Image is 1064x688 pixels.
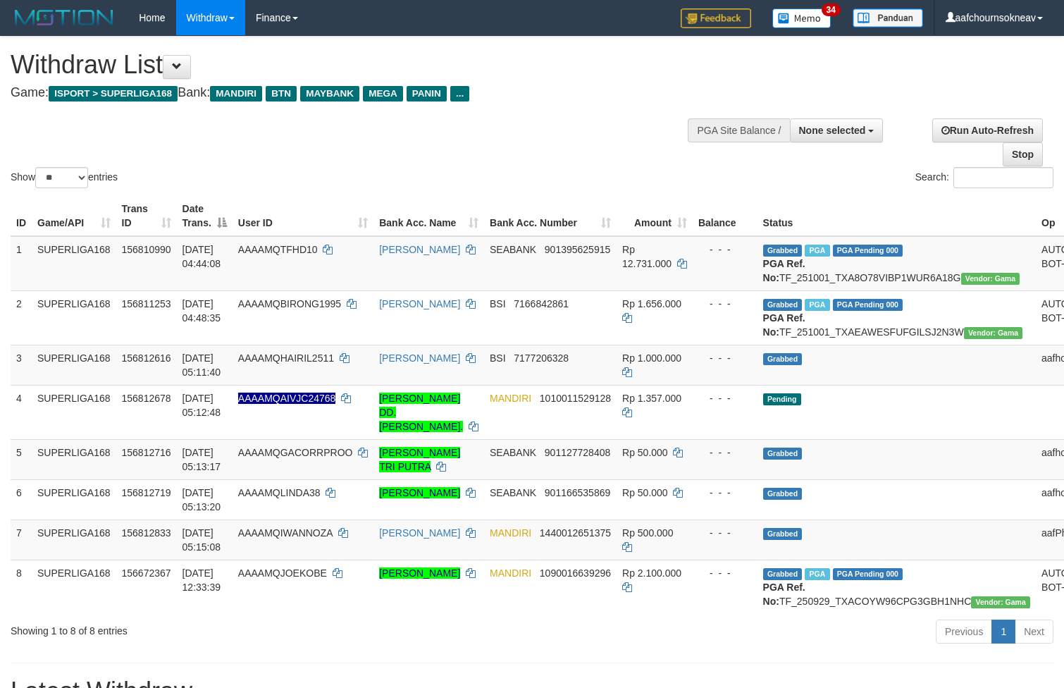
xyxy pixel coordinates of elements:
span: BSI [490,298,506,309]
span: Vendor URL: https://trx31.1velocity.biz [964,327,1023,339]
th: Trans ID: activate to sort column ascending [116,196,177,236]
td: SUPERLIGA168 [32,345,116,385]
td: 2 [11,290,32,345]
span: Vendor URL: https://trx31.1velocity.biz [971,596,1030,608]
td: TF_251001_TXA8O78VIBP1WUR6A18G [757,236,1036,291]
th: Bank Acc. Number: activate to sort column ascending [484,196,617,236]
span: Grabbed [763,299,803,311]
span: MEGA [363,86,403,102]
td: 8 [11,560,32,614]
span: Copy 7177206328 to clipboard [514,352,569,364]
label: Show entries [11,167,118,188]
span: Copy 1010011529128 to clipboard [540,393,611,404]
span: 34 [822,4,841,16]
th: Date Trans.: activate to sort column descending [177,196,233,236]
span: ... [450,86,469,102]
span: Marked by aafandaneth [805,245,829,257]
img: Button%20Memo.svg [772,8,831,28]
input: Search: [953,167,1053,188]
div: - - - [698,351,752,365]
span: 156811253 [122,298,171,309]
a: Previous [936,620,992,644]
img: MOTION_logo.png [11,7,118,28]
span: PGA Pending [833,245,903,257]
a: [PERSON_NAME] [379,244,460,255]
span: Copy 901395625915 to clipboard [545,244,610,255]
h4: Game: Bank: [11,86,695,100]
span: Rp 50.000 [622,447,668,458]
span: Grabbed [763,528,803,540]
th: Bank Acc. Name: activate to sort column ascending [373,196,484,236]
span: Rp 500.000 [622,527,673,539]
a: Stop [1003,142,1043,166]
span: [DATE] 05:15:08 [183,527,221,553]
span: None selected [799,125,866,136]
td: SUPERLIGA168 [32,520,116,560]
span: Marked by aafsengchandara [805,568,829,580]
span: AAAAMQBIRONG1995 [238,298,341,309]
th: Game/API: activate to sort column ascending [32,196,116,236]
span: ISPORT > SUPERLIGA168 [49,86,178,102]
span: SEABANK [490,447,536,458]
span: Rp 50.000 [622,487,668,498]
div: - - - [698,297,752,311]
span: [DATE] 12:33:39 [183,567,221,593]
td: SUPERLIGA168 [32,290,116,345]
span: Rp 2.100.000 [622,567,681,579]
span: [DATE] 05:13:20 [183,487,221,512]
td: 1 [11,236,32,291]
a: [PERSON_NAME] [379,527,460,539]
a: [PERSON_NAME] [379,487,460,498]
span: Copy 1440012651375 to clipboard [540,527,611,539]
span: PGA Pending [833,568,903,580]
td: TF_250929_TXACOYW96CPG3GBH1NHC [757,560,1036,614]
th: User ID: activate to sort column ascending [233,196,373,236]
span: MANDIRI [490,393,531,404]
td: 4 [11,385,32,439]
span: SEABANK [490,244,536,255]
span: BSI [490,352,506,364]
span: Copy 1090016639296 to clipboard [540,567,611,579]
a: [PERSON_NAME] DD. [PERSON_NAME]. [379,393,463,432]
div: - - - [698,486,752,500]
span: 156810990 [122,244,171,255]
td: 3 [11,345,32,385]
span: [DATE] 04:48:35 [183,298,221,324]
span: AAAAMQJOEKOBE [238,567,327,579]
a: Next [1015,620,1053,644]
div: - - - [698,566,752,580]
th: Amount: activate to sort column ascending [617,196,693,236]
span: Vendor URL: https://trx31.1velocity.biz [961,273,1020,285]
label: Search: [915,167,1053,188]
span: SEABANK [490,487,536,498]
div: - - - [698,446,752,460]
span: Grabbed [763,245,803,257]
span: MAYBANK [300,86,359,102]
a: 1 [991,620,1015,644]
span: 156812833 [122,527,171,539]
span: Grabbed [763,568,803,580]
span: Pending [763,393,801,405]
span: 156812616 [122,352,171,364]
span: Rp 12.731.000 [622,244,672,269]
td: SUPERLIGA168 [32,439,116,479]
span: Nama rekening ada tanda titik/strip, harap diedit [238,393,336,404]
span: PGA Pending [833,299,903,311]
div: - - - [698,526,752,540]
td: 5 [11,439,32,479]
a: Run Auto-Refresh [932,118,1043,142]
span: 156672367 [122,567,171,579]
span: Rp 1.000.000 [622,352,681,364]
div: PGA Site Balance / [688,118,789,142]
a: [PERSON_NAME] [379,567,460,579]
span: Marked by aafchoeunmanni [805,299,829,311]
div: - - - [698,242,752,257]
span: [DATE] 04:44:08 [183,244,221,269]
span: AAAAMQGACORRPROO [238,447,353,458]
span: MANDIRI [490,527,531,539]
span: Copy 901166535869 to clipboard [545,487,610,498]
span: [DATE] 05:13:17 [183,447,221,472]
td: 7 [11,520,32,560]
span: [DATE] 05:12:48 [183,393,221,418]
span: Rp 1.357.000 [622,393,681,404]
